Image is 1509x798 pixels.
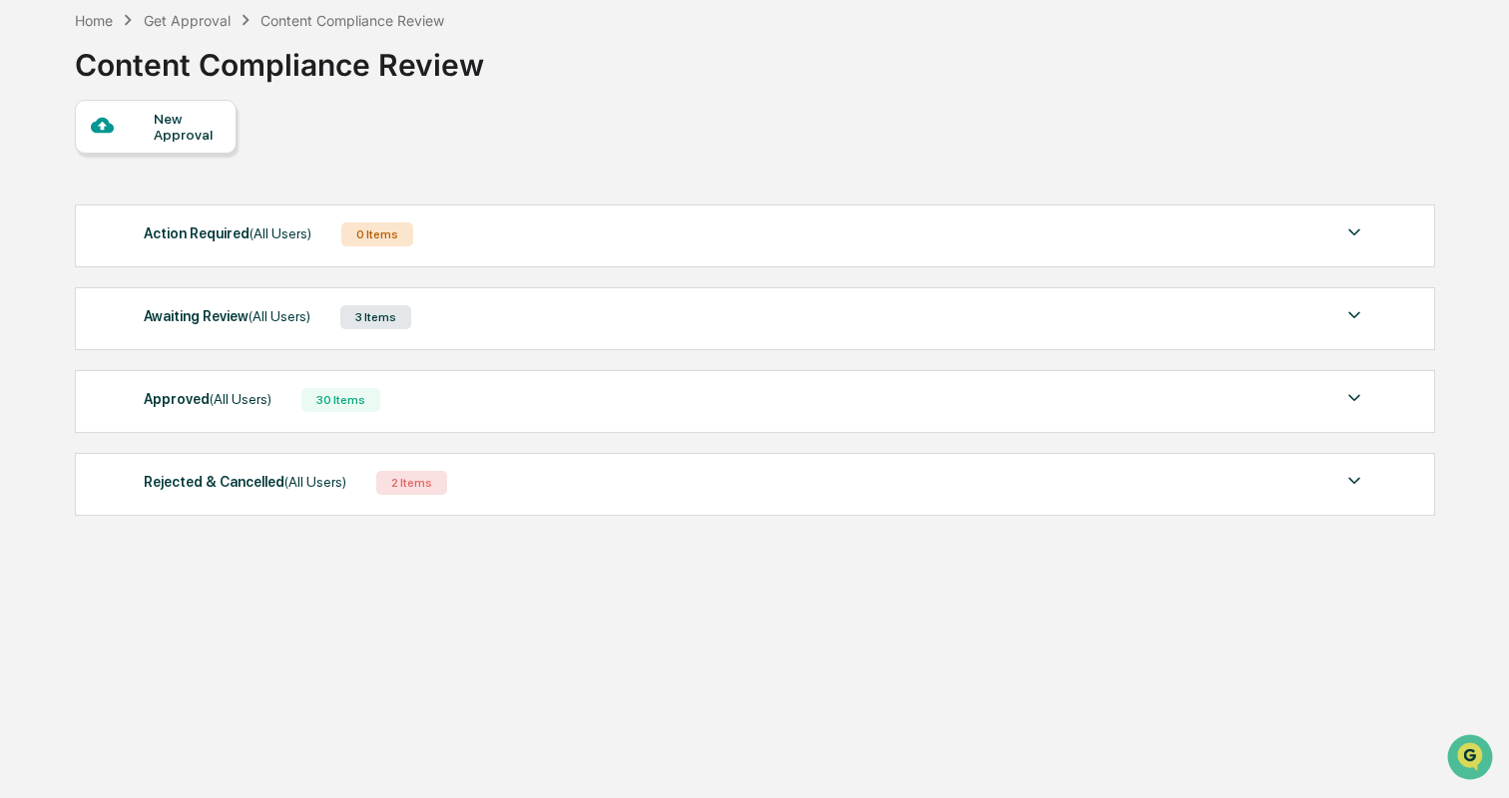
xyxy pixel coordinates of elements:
[40,251,129,271] span: Preclearance
[68,173,252,189] div: We're available if you need us!
[376,471,447,495] div: 2 Items
[339,159,363,183] button: Start new chat
[340,305,411,329] div: 3 Items
[199,338,242,353] span: Pylon
[12,243,137,279] a: 🖐️Preclearance
[144,303,310,329] div: Awaiting Review
[144,469,346,495] div: Rejected & Cancelled
[144,220,311,246] div: Action Required
[20,42,363,74] p: How can we help?
[341,222,413,246] div: 0 Items
[249,308,310,324] span: (All Users)
[75,12,113,29] div: Home
[40,289,126,309] span: Data Lookup
[284,474,346,490] span: (All Users)
[12,281,134,317] a: 🔎Data Lookup
[1342,303,1366,327] img: caret
[20,253,36,269] div: 🖐️
[154,111,221,143] div: New Approval
[137,243,255,279] a: 🗄️Attestations
[141,337,242,353] a: Powered byPylon
[210,391,271,407] span: (All Users)
[1342,220,1366,244] img: caret
[1342,386,1366,410] img: caret
[260,12,444,29] div: Content Compliance Review
[75,31,484,83] div: Content Compliance Review
[20,291,36,307] div: 🔎
[1342,469,1366,493] img: caret
[165,251,248,271] span: Attestations
[301,388,380,412] div: 30 Items
[1445,732,1499,786] iframe: Open customer support
[68,153,327,173] div: Start new chat
[250,225,311,241] span: (All Users)
[144,12,231,29] div: Get Approval
[144,386,271,412] div: Approved
[20,153,56,189] img: 1746055101610-c473b297-6a78-478c-a979-82029cc54cd1
[145,253,161,269] div: 🗄️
